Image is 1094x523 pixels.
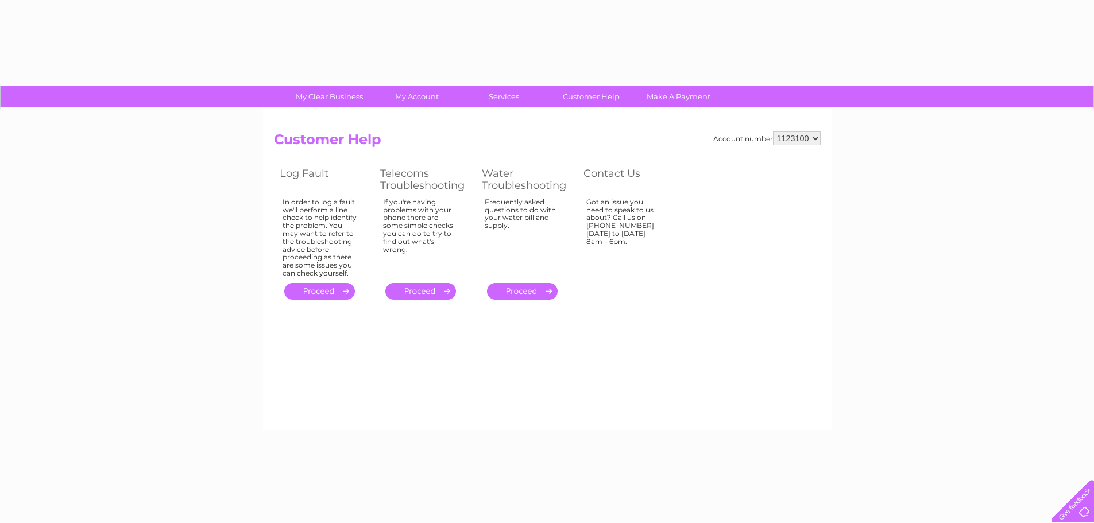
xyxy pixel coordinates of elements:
a: My Account [369,86,464,107]
div: If you're having problems with your phone there are some simple checks you can do to try to find ... [383,198,459,273]
div: Frequently asked questions to do with your water bill and supply. [485,198,560,273]
h2: Customer Help [274,131,821,153]
th: Log Fault [274,164,374,195]
a: Make A Payment [631,86,726,107]
a: My Clear Business [282,86,377,107]
div: Account number [713,131,821,145]
th: Contact Us [578,164,678,195]
a: . [284,283,355,300]
a: . [385,283,456,300]
th: Telecoms Troubleshooting [374,164,476,195]
a: . [487,283,558,300]
th: Water Troubleshooting [476,164,578,195]
a: Services [457,86,551,107]
a: Customer Help [544,86,639,107]
div: In order to log a fault we'll perform a line check to help identify the problem. You may want to ... [283,198,357,277]
div: Got an issue you need to speak to us about? Call us on [PHONE_NUMBER] [DATE] to [DATE] 8am – 6pm. [586,198,661,273]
